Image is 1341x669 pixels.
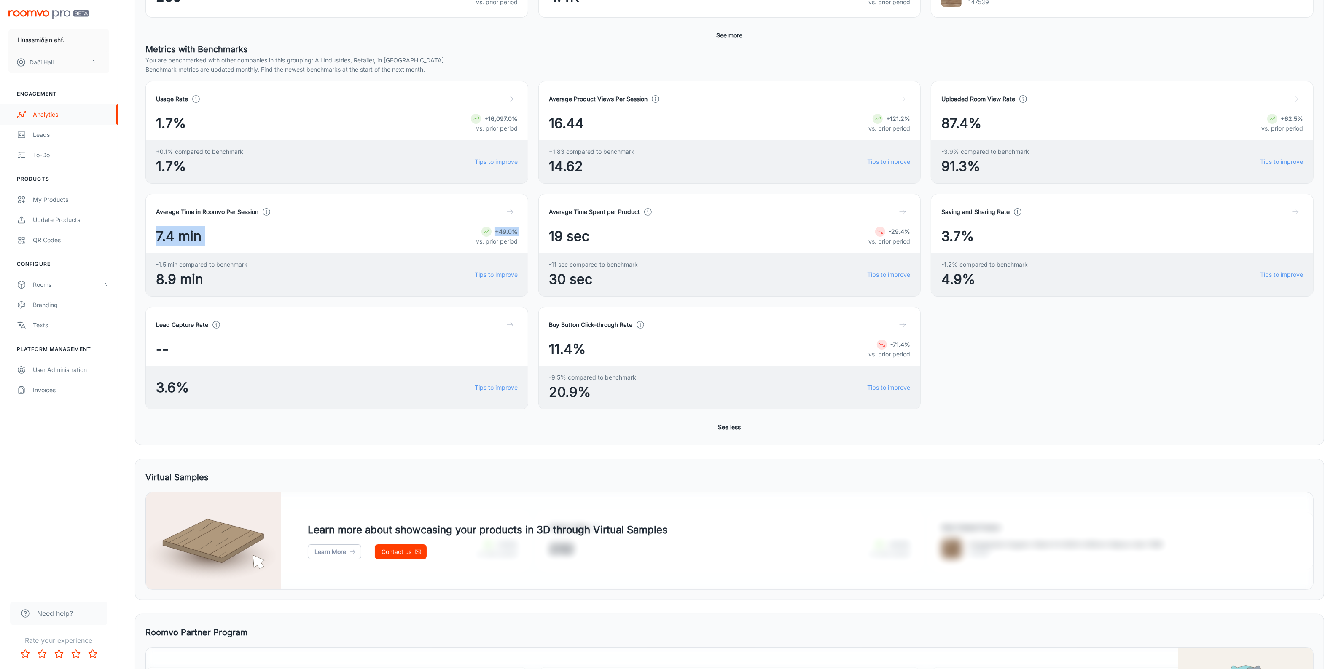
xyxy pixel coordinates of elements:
p: Benchmark metrics are updated monthly. Find the newest benchmarks at the start of the next month. [145,65,1314,74]
h4: Average Time Spent per Product [549,207,640,217]
p: You are benchmarked with other companies in this grouping: All Industries, Retailer, in [GEOGRAPH... [145,56,1314,65]
span: 14.62 [549,156,634,177]
button: Rate 1 star [17,645,34,662]
h4: Usage Rate [156,94,188,104]
p: vs. prior period [868,124,910,133]
span: Need help? [37,608,73,618]
p: vs. prior period [868,237,910,246]
strong: +62.5% [1281,115,1303,122]
span: -11 sec compared to benchmark [549,260,638,269]
span: 1.7% [156,113,186,134]
h4: Buy Button Click-through Rate [549,320,632,329]
span: 91.3% [941,156,1029,177]
a: Learn More [308,544,361,559]
strong: +121.2% [886,115,910,122]
a: Tips to improve [475,270,518,279]
p: Daði Hall [30,58,54,67]
span: 30 sec [549,269,638,289]
span: 7.4 min [156,226,202,246]
span: 20.9% [549,382,636,402]
span: 1.7% [156,156,243,177]
strong: -71.4% [890,341,910,348]
button: Rate 2 star [34,645,51,662]
span: 19 sec [549,226,589,246]
span: -9.5% compared to benchmark [549,373,636,382]
button: Rate 3 star [51,645,67,662]
p: vs. prior period [868,350,910,359]
h5: Roomvo Partner Program [145,626,248,639]
h4: Saving and Sharing Rate [941,207,1010,217]
p: vs. prior period [476,237,518,246]
a: Tips to improve [1260,270,1303,279]
span: 16.44 [549,113,584,134]
button: Húsasmiðjan ehf. [8,29,109,51]
div: Branding [33,300,109,310]
a: Tips to improve [867,383,910,392]
span: 87.4% [941,113,981,134]
h4: Uploaded Room View Rate [941,94,1015,104]
button: Rate 4 star [67,645,84,662]
span: +0.1% compared to benchmark [156,147,243,156]
span: 8.9 min [156,269,247,289]
a: Contact us [375,544,427,559]
div: Invoices [33,385,109,395]
h4: Average Product Views Per Session [549,94,648,104]
span: -1.2% compared to benchmark [941,260,1028,269]
h5: Metrics with Benchmarks [145,43,1314,56]
a: Tips to improve [475,157,518,166]
span: +1.83 compared to benchmark [549,147,634,156]
h4: Average Time in Roomvo Per Session [156,207,258,217]
span: 3.7% [941,226,974,246]
p: Rate your experience [7,635,111,645]
button: Rate 5 star [84,645,101,662]
h4: Learn more about showcasing your products in 3D through Virtual Samples [308,522,668,538]
div: My Products [33,195,109,204]
button: Daði Hall [8,51,109,73]
div: User Administration [33,365,109,375]
div: Update Products [33,215,109,225]
div: Rooms [33,280,102,289]
span: -3.9% compared to benchmark [941,147,1029,156]
strong: -29.4% [889,228,910,235]
button: See less [715,420,744,435]
span: 4.9% [941,269,1028,289]
span: 11.4% [549,339,586,359]
strong: +49.0% [495,228,518,235]
span: -1.5 min compared to benchmark [156,260,247,269]
a: Tips to improve [475,383,518,392]
div: Analytics [33,110,109,119]
button: See more [713,28,746,43]
div: Leads [33,130,109,139]
h4: Lead Capture Rate [156,320,208,329]
p: Húsasmiðjan ehf. [18,35,64,45]
a: Tips to improve [867,270,910,279]
a: Tips to improve [1260,157,1303,166]
strong: +16,097.0% [484,115,518,122]
h5: Virtual Samples [145,471,209,484]
span: 3.6% [156,377,189,398]
a: Tips to improve [867,157,910,166]
div: QR Codes [33,235,109,245]
div: To-do [33,150,109,160]
img: Roomvo PRO Beta [8,10,89,19]
span: -- [156,339,169,359]
p: vs. prior period [1261,124,1303,133]
p: vs. prior period [471,124,518,133]
div: Texts [33,321,109,330]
